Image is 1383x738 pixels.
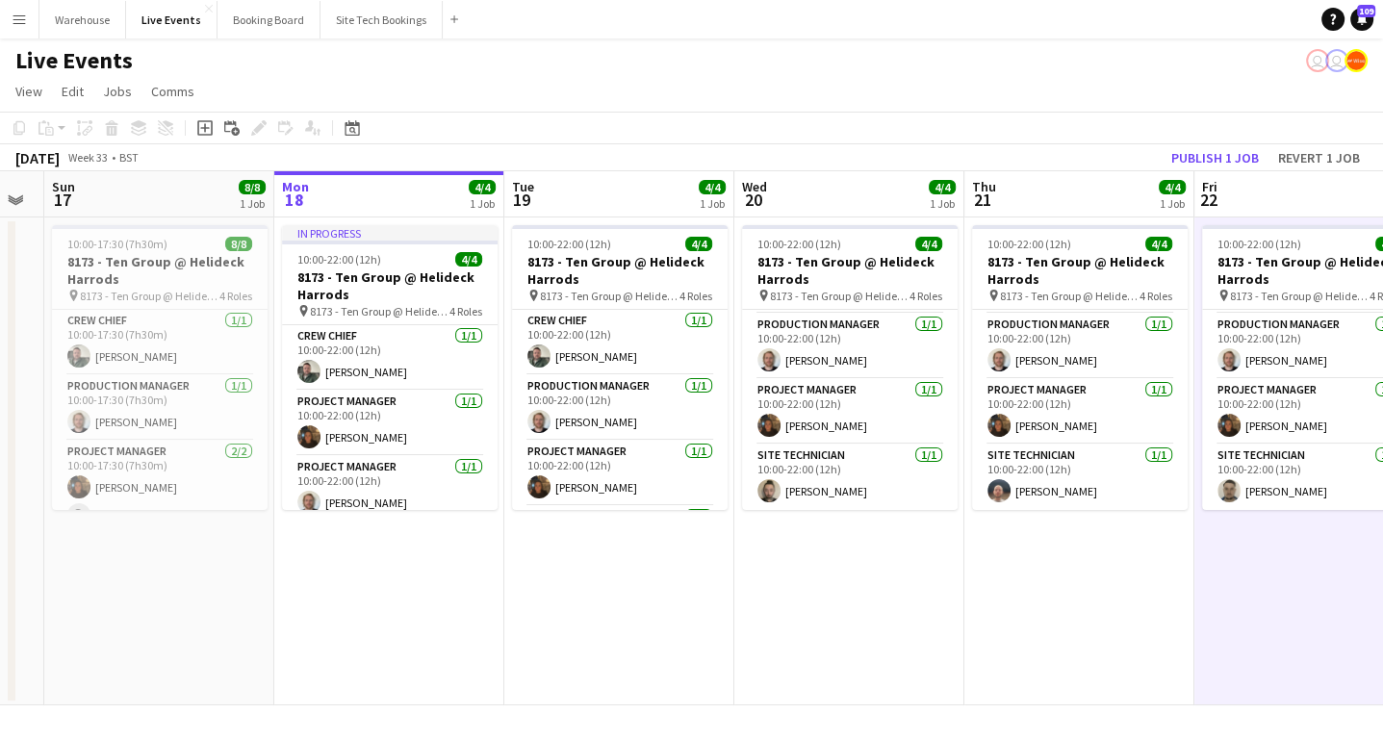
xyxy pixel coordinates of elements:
[39,1,126,38] button: Warehouse
[1345,49,1368,72] app-user-avatar: Alex Gill
[15,148,60,167] div: [DATE]
[15,83,42,100] span: View
[95,79,140,104] a: Jobs
[8,79,50,104] a: View
[15,46,133,75] h1: Live Events
[1164,145,1267,170] button: Publish 1 job
[151,83,194,100] span: Comms
[320,1,443,38] button: Site Tech Bookings
[1325,49,1348,72] app-user-avatar: Technical Department
[62,83,84,100] span: Edit
[1357,5,1375,17] span: 109
[1350,8,1373,31] a: 109
[126,1,218,38] button: Live Events
[119,150,139,165] div: BST
[218,1,320,38] button: Booking Board
[1270,145,1368,170] button: Revert 1 job
[54,79,91,104] a: Edit
[143,79,202,104] a: Comms
[103,83,132,100] span: Jobs
[1306,49,1329,72] app-user-avatar: Ollie Rolfe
